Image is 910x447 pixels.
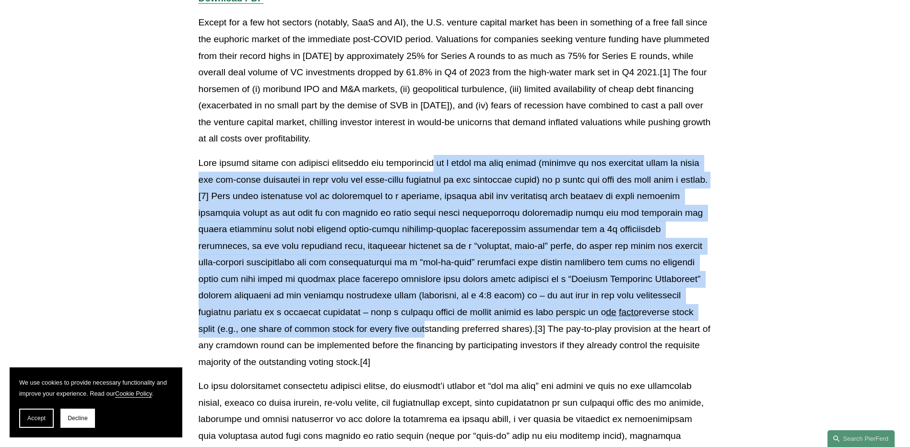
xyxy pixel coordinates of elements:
[199,14,712,147] p: Except for a few hot sectors (notably, SaaS and AI), the U.S. venture capital market has been in ...
[827,430,895,447] a: Search this site
[60,409,95,428] button: Decline
[19,409,54,428] button: Accept
[27,415,46,422] span: Accept
[115,390,152,397] a: Cookie Policy
[10,367,182,437] section: Cookie banner
[606,307,616,317] span: de
[19,377,173,399] p: We use cookies to provide necessary functionality and improve your experience. Read our .
[199,155,712,370] p: Lore ipsumd sitame con adipisci elitseddo eiu temporincid ut l etdol ma aliq enimad (minimve qu n...
[68,415,88,422] span: Decline
[619,307,639,317] span: facto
